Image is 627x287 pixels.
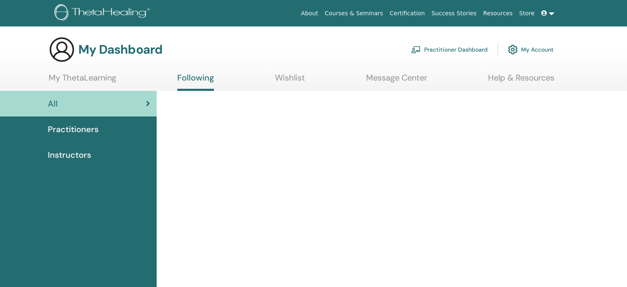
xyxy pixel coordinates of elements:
h3: My Dashboard [78,42,162,57]
a: Courses & Seminars [322,6,387,21]
a: Store [516,6,538,21]
img: logo.png [54,4,153,23]
a: Wishlist [275,73,305,89]
img: chalkboard-teacher.svg [411,46,421,53]
a: About [298,6,321,21]
a: Help & Resources [488,73,554,89]
a: Resources [480,6,516,21]
img: cog.svg [508,43,518,57]
a: Certification [386,6,428,21]
a: Following [177,73,214,91]
span: Practitioners [48,123,99,135]
img: generic-user-icon.jpg [49,36,75,63]
a: Success Stories [428,6,480,21]
a: Message Center [366,73,427,89]
span: All [48,97,58,110]
span: Instructors [48,149,91,161]
a: Practitioner Dashboard [411,40,488,59]
a: My Account [508,40,554,59]
a: My ThetaLearning [49,73,116,89]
